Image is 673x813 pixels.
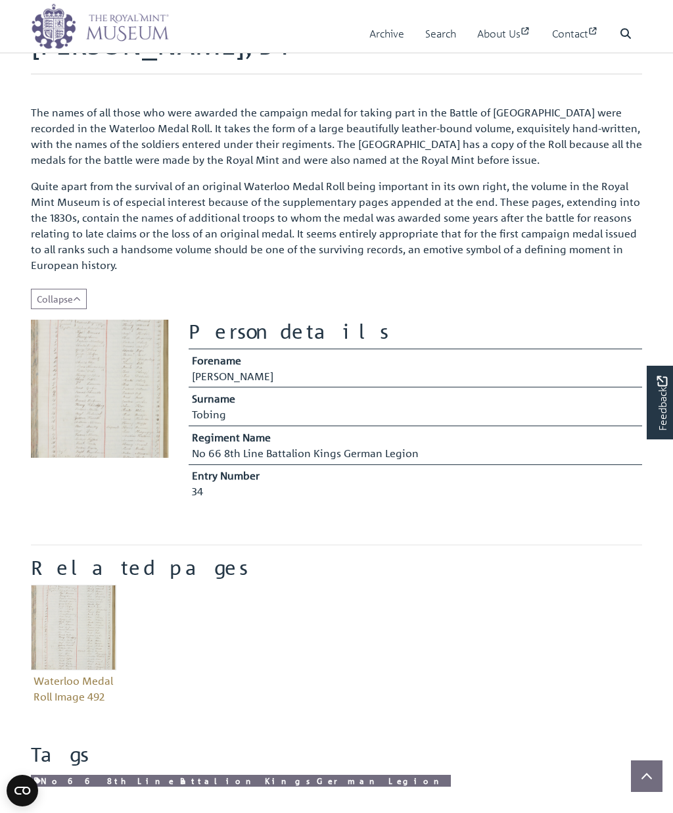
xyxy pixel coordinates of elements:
th: Forename [189,349,642,368]
a: Waterloo Medal Roll Image 492 Waterloo Medal Roll Image 492 [31,585,116,707]
button: Show less of the content [31,289,87,309]
a: Contact [552,15,599,53]
span: Quite apart from the survival of an original Waterloo Medal Roll being important in its own right... [31,180,640,272]
img: Waterloo Medal Roll Image 492 [31,585,116,670]
a: Archive [369,15,404,53]
h2: Person details [189,320,642,343]
h2: Related pages [31,556,642,579]
a: Search [425,15,456,53]
a: About Us [477,15,531,53]
span: Less [37,293,81,305]
h2: Tags [31,743,642,766]
div: Item related to this entity [21,585,126,727]
td: 34 [189,483,642,503]
span: The names of all those who were awarded the campaign medal for taking part in the Battle of [GEOG... [31,106,642,166]
td: No 66 8th Line Battalion Kings German Legion [189,445,642,464]
a: No 66 8th Line Battalion Kings German Legion [31,775,451,787]
th: Entry Number [189,464,642,484]
span: Feedback [654,376,670,431]
img: logo_wide.png [31,3,169,49]
button: Scroll to top [631,760,662,792]
th: Surname [189,387,642,406]
td: Tobing [189,406,642,426]
button: Open CMP widget [7,775,38,806]
a: Would you like to provide feedback? [647,366,673,439]
img: Tobing, Charles, 34 [31,320,169,458]
td: [PERSON_NAME] [189,368,642,387]
th: Regiment Name [189,426,642,445]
